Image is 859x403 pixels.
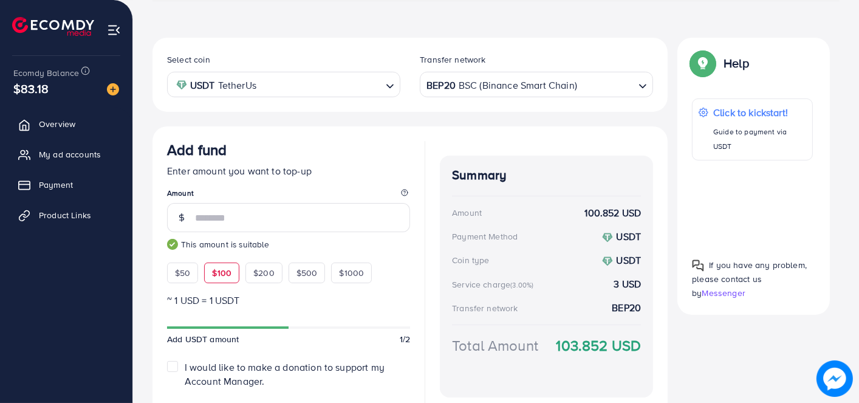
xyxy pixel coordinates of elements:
[13,80,49,97] span: $83.18
[692,259,807,299] span: If you have any problem, please contact us by
[185,360,385,388] span: I would like to make a donation to support my Account Manager.
[713,125,806,154] p: Guide to payment via USDT
[176,80,187,91] img: coin
[400,333,410,345] span: 1/2
[459,77,577,94] span: BSC (Binance Smart Chain)
[9,112,123,136] a: Overview
[713,105,806,120] p: Click to kickstart!
[253,267,275,279] span: $200
[602,256,613,267] img: coin
[167,164,410,178] p: Enter amount you want to top-up
[9,203,123,227] a: Product Links
[167,53,210,66] label: Select coin
[584,206,641,220] strong: 100.852 USD
[39,148,101,160] span: My ad accounts
[218,77,256,94] span: TetherUs
[692,52,714,74] img: Popup guide
[39,179,73,191] span: Payment
[167,239,178,250] img: guide
[617,230,642,243] strong: USDT
[452,335,538,356] div: Total Amount
[578,75,634,94] input: Search for option
[702,287,745,299] span: Messenger
[167,238,410,250] small: This amount is suitable
[167,293,410,308] p: ~ 1 USD = 1 USDT
[39,209,91,221] span: Product Links
[296,267,318,279] span: $500
[212,267,231,279] span: $100
[602,232,613,243] img: coin
[617,253,642,267] strong: USDT
[167,333,239,345] span: Add USDT amount
[426,77,456,94] strong: BEP20
[692,260,704,272] img: Popup guide
[556,335,641,356] strong: 103.852 USD
[420,72,653,97] div: Search for option
[339,267,364,279] span: $1000
[9,142,123,167] a: My ad accounts
[260,75,381,94] input: Search for option
[510,280,533,290] small: (3.00%)
[452,207,482,219] div: Amount
[175,267,190,279] span: $50
[452,278,537,291] div: Service charge
[452,254,489,266] div: Coin type
[190,77,215,94] strong: USDT
[167,141,227,159] h3: Add fund
[167,72,400,97] div: Search for option
[167,188,410,203] legend: Amount
[612,301,641,315] strong: BEP20
[614,277,641,291] strong: 3 USD
[420,53,486,66] label: Transfer network
[107,83,119,95] img: image
[107,23,121,37] img: menu
[452,302,518,314] div: Transfer network
[817,361,852,396] img: image
[39,118,75,130] span: Overview
[452,230,518,243] div: Payment Method
[12,17,94,36] img: logo
[13,67,79,79] span: Ecomdy Balance
[452,168,641,183] h4: Summary
[9,173,123,197] a: Payment
[724,56,749,71] p: Help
